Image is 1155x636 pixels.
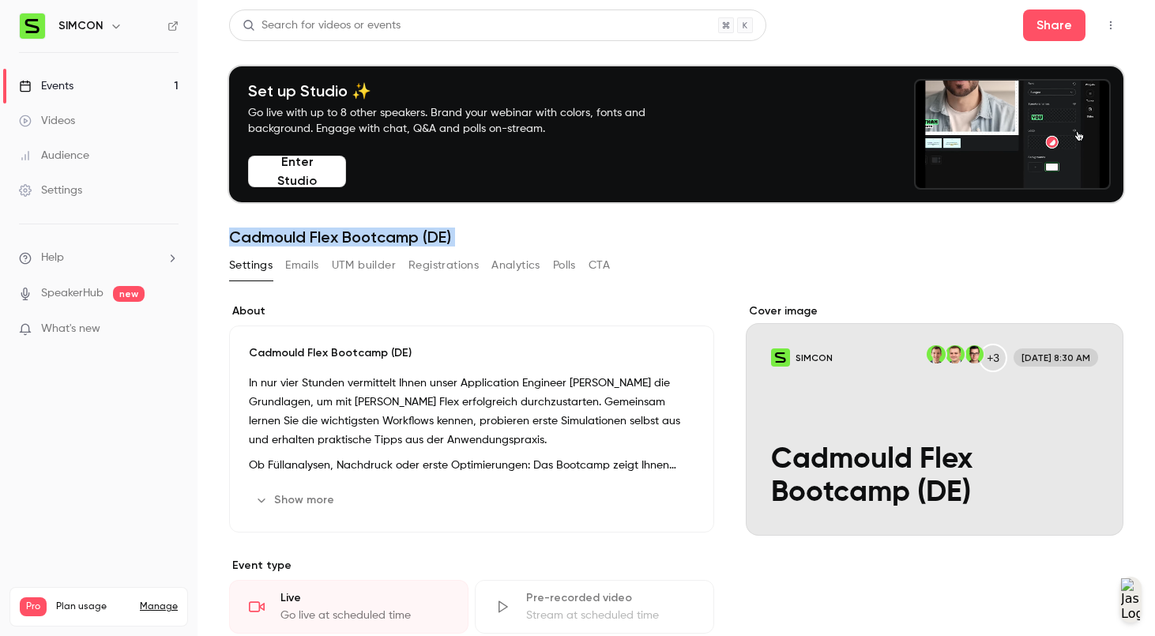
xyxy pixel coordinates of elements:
[280,590,449,606] div: Live
[229,253,273,278] button: Settings
[332,253,396,278] button: UTM builder
[248,105,683,137] p: Go live with up to 8 other speakers. Brand your webinar with colors, fonts and background. Engage...
[140,600,178,613] a: Manage
[1023,9,1085,41] button: Share
[746,303,1123,319] label: Cover image
[280,608,449,623] div: Go live at scheduled time
[113,286,145,302] span: new
[408,253,479,278] button: Registrations
[58,18,103,34] h6: SIMCON
[229,580,468,634] div: LiveGo live at scheduled time
[229,558,714,574] p: Event type
[249,487,344,513] button: Show more
[475,580,714,634] div: Pre-recorded videoStream at scheduled time
[229,228,1123,246] h1: Cadmould Flex Bootcamp (DE)
[19,250,179,266] li: help-dropdown-opener
[19,183,82,198] div: Settings
[41,321,100,337] span: What's new
[41,285,103,302] a: SpeakerHub
[243,17,401,34] div: Search for videos or events
[19,113,75,129] div: Videos
[19,148,89,164] div: Audience
[553,253,576,278] button: Polls
[249,456,694,475] p: Ob Füllanalysen, Nachdruck oder erste Optimierungen: Das Bootcamp zeigt Ihnen Schritt für Schritt...
[526,590,694,606] div: Pre-recorded video
[20,597,47,616] span: Pro
[20,13,45,39] img: SIMCON
[589,253,610,278] button: CTA
[248,81,683,100] h4: Set up Studio ✨
[249,345,694,361] p: Cadmould Flex Bootcamp (DE)
[249,374,694,450] p: In nur vier Stunden vermittelt Ihnen unser Application Engineer [PERSON_NAME] die Grundlagen, um ...
[746,303,1123,536] section: Cover image
[19,78,73,94] div: Events
[248,156,346,187] button: Enter Studio
[56,600,130,613] span: Plan usage
[229,303,714,319] label: About
[285,253,318,278] button: Emails
[526,608,694,623] div: Stream at scheduled time
[41,250,64,266] span: Help
[491,253,540,278] button: Analytics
